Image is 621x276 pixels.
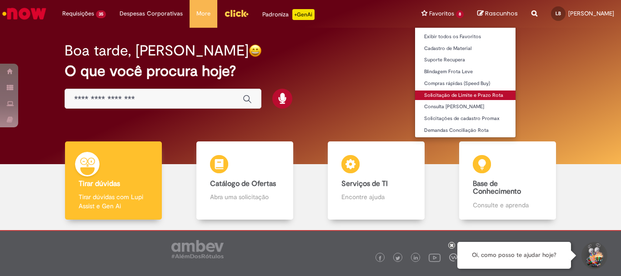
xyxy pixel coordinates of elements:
[415,27,516,138] ul: Favoritos
[580,242,607,269] button: Iniciar Conversa de Suporte
[1,5,48,23] img: ServiceNow
[477,10,518,18] a: Rascunhos
[429,251,441,263] img: logo_footer_youtube.png
[96,10,106,18] span: 35
[171,240,224,258] img: logo_footer_ambev_rotulo_gray.png
[65,63,556,79] h2: O que você procura hoje?
[415,67,516,77] a: Blindagem Frota Leve
[449,253,457,261] img: logo_footer_workplace.png
[341,192,411,201] p: Encontre ajuda
[48,141,179,220] a: Tirar dúvidas Tirar dúvidas com Lupi Assist e Gen Ai
[473,201,542,210] p: Consulte e aprenda
[378,256,382,261] img: logo_footer_facebook.png
[341,179,388,188] b: Serviços de TI
[556,10,561,16] span: LB
[210,179,276,188] b: Catálogo de Ofertas
[65,43,249,59] h2: Boa tarde, [PERSON_NAME]
[485,9,518,18] span: Rascunhos
[473,179,521,196] b: Base de Conhecimento
[62,9,94,18] span: Requisições
[262,9,315,20] div: Padroniza
[415,114,516,124] a: Solicitações de cadastro Promax
[415,32,516,42] a: Exibir todos os Favoritos
[79,192,148,211] p: Tirar dúvidas com Lupi Assist e Gen Ai
[415,102,516,112] a: Consulta [PERSON_NAME]
[210,192,279,201] p: Abra uma solicitação
[415,55,516,65] a: Suporte Recupera
[120,9,183,18] span: Despesas Corporativas
[429,9,454,18] span: Favoritos
[179,141,310,220] a: Catálogo de Ofertas Abra uma solicitação
[415,125,516,135] a: Demandas Conciliação Rota
[249,44,262,57] img: happy-face.png
[292,9,315,20] p: +GenAi
[310,141,442,220] a: Serviços de TI Encontre ajuda
[415,44,516,54] a: Cadastro de Material
[396,256,400,261] img: logo_footer_twitter.png
[457,242,571,269] div: Oi, como posso te ajudar hoje?
[456,10,464,18] span: 8
[414,256,418,261] img: logo_footer_linkedin.png
[415,90,516,100] a: Solicitação de Limite e Prazo Rota
[79,179,120,188] b: Tirar dúvidas
[442,141,573,220] a: Base de Conhecimento Consulte e aprenda
[568,10,614,17] span: [PERSON_NAME]
[196,9,210,18] span: More
[224,6,249,20] img: click_logo_yellow_360x200.png
[415,79,516,89] a: Compras rápidas (Speed Buy)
